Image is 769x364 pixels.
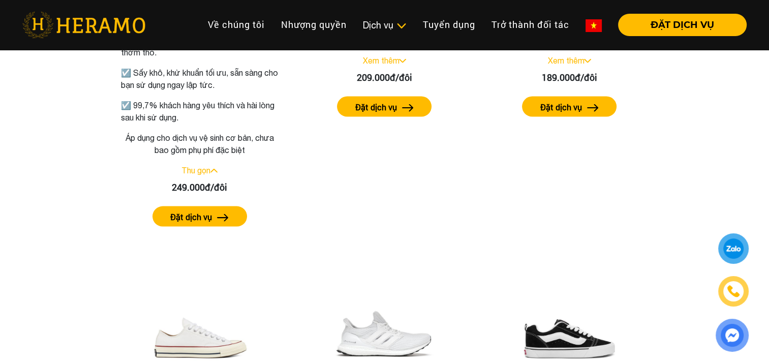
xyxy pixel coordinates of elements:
[586,19,602,32] img: vn-flag.png
[540,101,582,113] label: Đặt dịch vụ
[119,206,281,227] a: Đặt dịch vụ arrow
[200,14,273,36] a: Về chúng tôi
[415,14,483,36] a: Tuyển dụng
[399,59,406,63] img: arrow_down.svg
[217,214,229,222] img: arrow
[547,56,584,65] a: Xem thêm
[719,277,748,306] a: phone-icon
[304,71,466,84] div: 209.000đ/đôi
[170,211,212,223] label: Đặt dịch vụ
[210,169,218,173] img: arrow_up.svg
[618,14,747,36] button: ĐẶT DỊCH VỤ
[22,12,145,38] img: heramo-logo.png
[181,166,210,175] a: Thu gọn
[119,132,281,156] p: Áp dụng cho dịch vụ vệ sinh cơ bản, chưa bao gồm phụ phí đặc biệt
[727,285,740,297] img: phone-icon
[402,104,414,112] img: arrow
[121,99,279,124] p: ☑️ 99,7% khách hàng yêu thích và hài lòng sau khi sử dụng.
[584,59,591,63] img: arrow_down.svg
[363,18,407,32] div: Dịch vụ
[488,97,650,117] a: Đặt dịch vụ arrow
[483,14,577,36] a: Trở thành đối tác
[273,14,355,36] a: Nhượng quyền
[355,101,397,113] label: Đặt dịch vụ
[121,67,279,91] p: ☑️ Sấy khô, khử khuẩn tối ưu, sẵn sàng cho bạn sử dụng ngay lập tức.
[488,71,650,84] div: 189.000đ/đôi
[522,97,617,117] button: Đặt dịch vụ
[152,206,247,227] button: Đặt dịch vụ
[304,97,466,117] a: Đặt dịch vụ arrow
[119,180,281,194] div: 249.000đ/đôi
[396,21,407,31] img: subToggleIcon
[587,104,599,112] img: arrow
[337,97,432,117] button: Đặt dịch vụ
[362,56,399,65] a: Xem thêm
[610,20,747,29] a: ĐẶT DỊCH VỤ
